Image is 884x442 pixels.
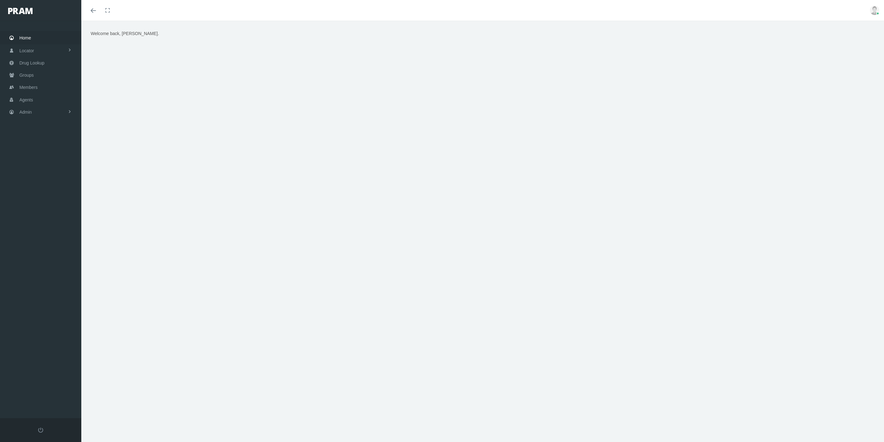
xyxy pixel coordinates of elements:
[19,57,44,69] span: Drug Lookup
[19,81,38,93] span: Members
[19,45,34,57] span: Locator
[19,106,32,118] span: Admin
[19,32,31,44] span: Home
[8,8,33,14] img: PRAM_20_x_78.png
[19,94,33,106] span: Agents
[870,6,879,15] img: user-placeholder.jpg
[91,31,159,36] span: Welcome back, [PERSON_NAME].
[19,69,34,81] span: Groups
